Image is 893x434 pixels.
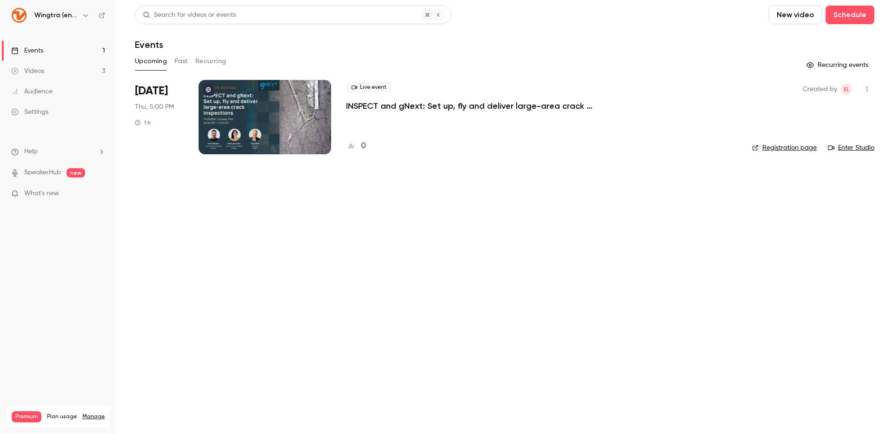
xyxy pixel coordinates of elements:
[802,58,874,72] button: Recurring events
[11,46,43,55] div: Events
[828,143,874,152] a: Enter Studio
[803,84,837,95] span: Created by
[11,87,53,96] div: Audience
[346,100,625,112] a: INSPECT and gNext: Set up, fly and deliver large-area crack inspections in a few clicks
[135,54,167,69] button: Upcoming
[67,168,85,178] span: new
[841,84,852,95] span: Emily Loosli
[12,8,27,23] img: Wingtra (english)
[826,6,874,24] button: Schedule
[82,413,105,421] a: Manage
[769,6,822,24] button: New video
[135,39,163,50] h1: Events
[143,10,236,20] div: Search for videos or events
[11,147,105,157] li: help-dropdown-opener
[844,84,849,95] span: EL
[24,147,38,157] span: Help
[24,189,59,198] span: What's new
[195,54,227,69] button: Recurring
[752,143,817,152] a: Registration page
[24,168,61,178] a: SpeakerHub
[34,11,78,20] h6: Wingtra (english)
[174,54,188,69] button: Past
[12,411,41,422] span: Premium
[346,82,392,93] span: Live event
[346,140,366,152] a: 0
[135,80,184,154] div: Oct 16 Thu, 5:00 PM (Europe/Zurich)
[11,107,48,117] div: Settings
[11,66,44,76] div: Videos
[135,84,168,99] span: [DATE]
[135,119,151,126] div: 1 h
[135,102,174,112] span: Thu, 5:00 PM
[361,140,366,152] h4: 0
[47,413,77,421] span: Plan usage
